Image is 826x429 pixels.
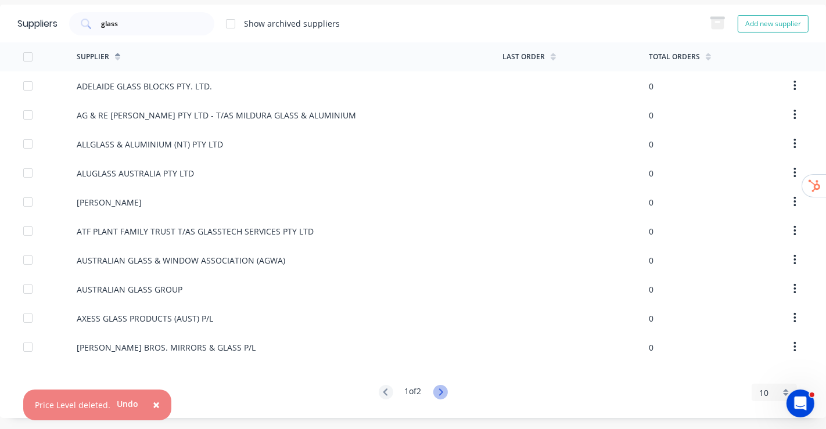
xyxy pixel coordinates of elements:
div: AUSTRALIAN GLASS GROUP [77,283,182,295]
div: AG & RE [PERSON_NAME] PTY LTD - T/AS MILDURA GLASS & ALUMINIUM [77,109,356,121]
input: Search suppliers... [100,18,196,30]
span: × [153,396,160,413]
div: 1 of 2 [405,385,422,401]
div: 0 [649,138,653,150]
div: ALLGLASS & ALUMINIUM (NT) PTY LTD [77,138,223,150]
div: AXESS GLASS PRODUCTS (AUST) P/L [77,312,213,325]
div: Last Order [502,52,545,62]
div: [PERSON_NAME] BROS. MIRRORS & GLASS P/L [77,341,256,354]
div: Total Orders [649,52,700,62]
div: [PERSON_NAME] [77,196,142,208]
div: 0 [649,196,653,208]
div: Supplier [77,52,109,62]
div: ADELAIDE GLASS BLOCKS PTY. LTD. [77,80,212,92]
div: Show archived suppliers [244,17,340,30]
div: 0 [649,109,653,121]
div: 0 [649,283,653,295]
div: 0 [649,312,653,325]
div: 0 [649,167,653,179]
button: Close [141,391,171,419]
div: ALUGLASS AUSTRALIA PTY LTD [77,167,194,179]
iframe: Intercom live chat [787,390,814,417]
div: Price Level deleted. [35,399,110,411]
div: 0 [649,80,653,92]
div: Suppliers [17,17,58,31]
div: AUSTRALIAN GLASS & WINDOW ASSOCIATION (AGWA) [77,254,285,266]
div: 0 [649,254,653,266]
button: Undo [110,395,145,413]
button: Add new supplier [738,15,809,33]
div: 0 [649,225,653,237]
div: ATF PLANT FAMILY TRUST T/AS GLASSTECH SERVICES PTY LTD [77,225,314,237]
div: 0 [649,341,653,354]
span: 10 [759,387,768,399]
